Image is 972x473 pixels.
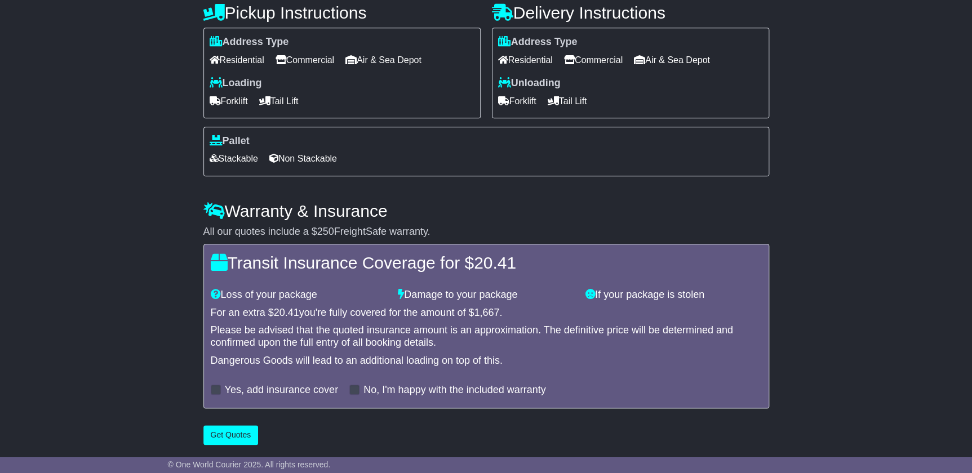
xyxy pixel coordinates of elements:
div: Please be advised that the quoted insurance amount is an approximation. The definitive price will... [211,324,762,349]
div: Loss of your package [205,289,393,301]
span: 250 [317,226,334,237]
div: Damage to your package [392,289,580,301]
span: Air & Sea Depot [345,51,421,69]
span: © One World Courier 2025. All rights reserved. [168,460,331,469]
div: If your package is stolen [580,289,767,301]
span: Residential [210,51,264,69]
label: Unloading [498,77,561,90]
button: Get Quotes [203,425,259,445]
span: Residential [498,51,553,69]
h4: Pickup Instructions [203,3,481,22]
label: Yes, add insurance cover [225,384,338,396]
span: Commercial [276,51,334,69]
label: Address Type [210,36,289,48]
span: 20.41 [474,253,516,272]
span: Non Stackable [269,150,337,167]
span: Tail Lift [259,92,299,110]
h4: Warranty & Insurance [203,202,769,220]
span: Forklift [210,92,248,110]
label: Address Type [498,36,578,48]
span: Commercial [564,51,623,69]
label: Loading [210,77,262,90]
h4: Delivery Instructions [492,3,769,22]
h4: Transit Insurance Coverage for $ [211,253,762,272]
span: 1,667 [474,307,499,318]
label: No, I'm happy with the included warranty [363,384,546,396]
span: Stackable [210,150,258,167]
div: All our quotes include a $ FreightSafe warranty. [203,226,769,238]
span: Forklift [498,92,536,110]
div: Dangerous Goods will lead to an additional loading on top of this. [211,355,762,367]
div: For an extra $ you're fully covered for the amount of $ . [211,307,762,319]
span: 20.41 [274,307,299,318]
label: Pallet [210,135,250,148]
span: Air & Sea Depot [634,51,710,69]
span: Tail Lift [548,92,587,110]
